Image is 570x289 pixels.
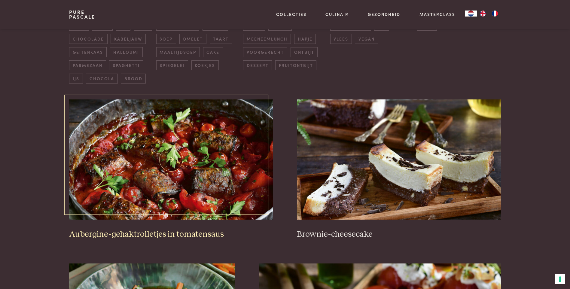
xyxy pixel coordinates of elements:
[465,11,477,17] a: NL
[489,11,501,17] a: FR
[203,47,223,57] span: cake
[69,10,95,19] a: PurePascale
[121,74,146,84] span: brood
[276,11,306,17] a: Collecties
[297,99,501,239] a: Brownie-cheesecake Brownie-cheesecake
[465,11,501,17] aside: Language selected: Nederlands
[477,11,489,17] a: EN
[86,74,117,84] span: chocola
[179,34,206,44] span: omelet
[355,34,378,44] span: vegan
[69,34,107,44] span: chocolade
[69,74,83,84] span: ijs
[297,229,501,240] h3: Brownie-cheesecake
[210,34,232,44] span: taart
[69,47,106,57] span: geitenkaas
[275,60,316,70] span: fruitontbijt
[243,34,291,44] span: meeneemlunch
[294,34,316,44] span: hapje
[291,47,318,57] span: ontbijt
[156,47,200,57] span: maaltijdsoep
[419,11,455,17] a: Masterclass
[555,274,565,284] button: Uw voorkeuren voor toestemming voor trackingtechnologieën
[191,60,219,70] span: koekjes
[69,229,273,240] h3: Aubergine-gehaktrolletjes in tomatensaus
[156,60,188,70] span: spiegelei
[243,47,287,57] span: voorgerecht
[297,99,501,220] img: Brownie-cheesecake
[110,47,142,57] span: halloumi
[465,11,477,17] div: Language
[156,34,176,44] span: soep
[69,99,273,239] a: Aubergine-gehaktrolletjes in tomatensaus Aubergine-gehaktrolletjes in tomatensaus
[243,60,272,70] span: dessert
[69,99,273,220] img: Aubergine-gehaktrolletjes in tomatensaus
[69,60,106,70] span: parmezaan
[330,34,352,44] span: vlees
[325,11,349,17] a: Culinair
[368,11,400,17] a: Gezondheid
[109,60,143,70] span: spaghetti
[111,34,145,44] span: kabeljauw
[477,11,501,17] ul: Language list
